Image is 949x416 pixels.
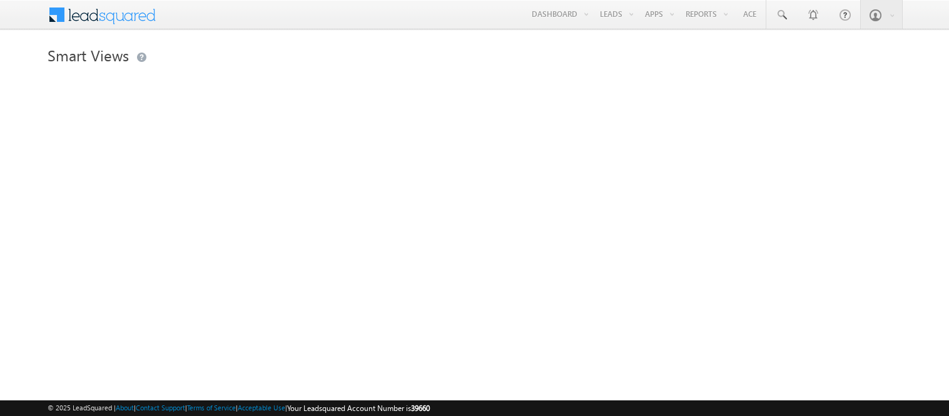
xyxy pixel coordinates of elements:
[187,403,236,412] a: Terms of Service
[287,403,430,413] span: Your Leadsquared Account Number is
[48,45,129,65] span: Smart Views
[411,403,430,413] span: 39660
[136,403,185,412] a: Contact Support
[116,403,134,412] a: About
[238,403,285,412] a: Acceptable Use
[48,402,430,414] span: © 2025 LeadSquared | | | | |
